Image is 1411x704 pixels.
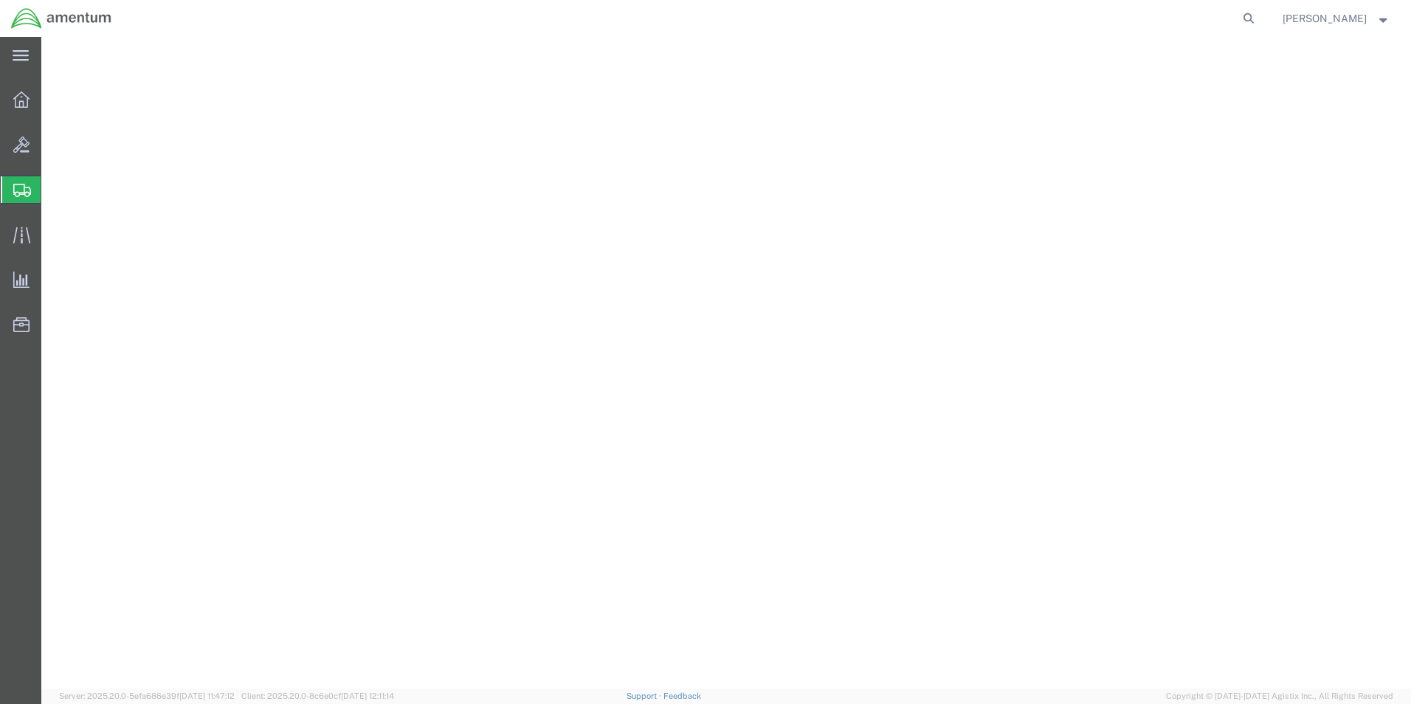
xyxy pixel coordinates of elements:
button: [PERSON_NAME] [1282,10,1391,27]
span: Marcus McGuire [1283,10,1367,27]
a: Support [627,691,663,700]
img: logo [10,7,112,30]
span: Server: 2025.20.0-5efa686e39f [59,691,235,700]
span: Copyright © [DATE]-[DATE] Agistix Inc., All Rights Reserved [1166,690,1393,703]
span: [DATE] 11:47:12 [179,691,235,700]
span: Client: 2025.20.0-8c6e0cf [241,691,394,700]
a: Feedback [663,691,701,700]
iframe: FS Legacy Container [41,37,1411,689]
span: [DATE] 12:11:14 [341,691,394,700]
